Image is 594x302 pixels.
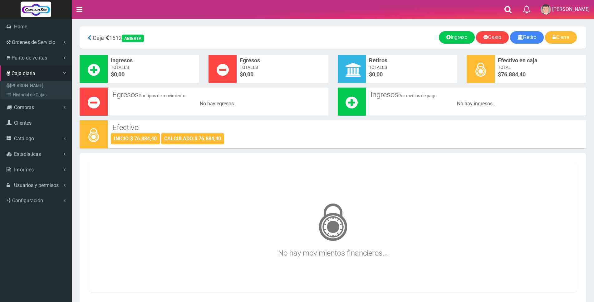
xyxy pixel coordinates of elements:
[14,24,27,30] span: Home
[369,56,454,65] span: Retiros
[194,136,221,141] strong: $ 76.884,40
[498,56,583,65] span: Efectivo en caja
[12,55,47,61] span: Punto de ventas
[84,31,250,44] div: 1612
[369,70,454,79] span: $
[240,56,325,65] span: Egresos
[552,6,590,12] span: [PERSON_NAME]
[372,71,383,78] font: 0,00
[510,31,544,44] a: Retiro
[14,104,34,110] span: Compras
[240,70,325,79] span: $
[501,71,526,78] span: 76.884,40
[111,100,325,108] div: No hay egresos..
[498,64,583,70] span: Total
[111,64,196,70] span: Totales
[130,136,157,141] strong: $ 76.884,40
[371,91,582,99] h3: Ingresos
[398,93,437,98] small: Por medios de pago
[2,90,71,99] a: Historial de Cajas
[111,70,196,79] span: $
[240,64,325,70] span: Totales
[476,31,509,44] a: Gasto
[114,71,125,78] font: 0,00
[93,35,104,41] span: Caja
[112,123,582,132] h3: Efectivo
[139,93,185,98] small: Por tipos de movimiento
[14,182,59,188] span: Usuarios y permisos
[161,133,224,144] div: CALCULADO:
[112,91,324,99] h3: Egresos
[12,198,43,204] span: Configuración
[92,195,574,257] h3: No hay movimientos financieros...
[21,2,51,17] img: Logo grande
[369,64,454,70] span: Totales
[541,4,551,15] img: User Image
[243,71,253,78] font: 0,00
[122,35,144,42] div: ABIERTA
[14,151,41,157] span: Estadisticas
[545,31,577,44] a: Cierre
[439,31,475,44] a: Ingreso
[498,70,583,79] span: $
[14,120,32,126] span: Clientes
[111,56,196,65] span: Ingresos
[14,167,34,173] span: Informes
[2,81,71,90] a: [PERSON_NAME]
[12,39,55,45] span: Ordenes de Servicio
[111,133,160,144] div: INICIO:
[14,136,34,141] span: Catálogo
[369,100,583,108] div: No hay ingresos..
[12,70,35,76] span: Caja diaria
